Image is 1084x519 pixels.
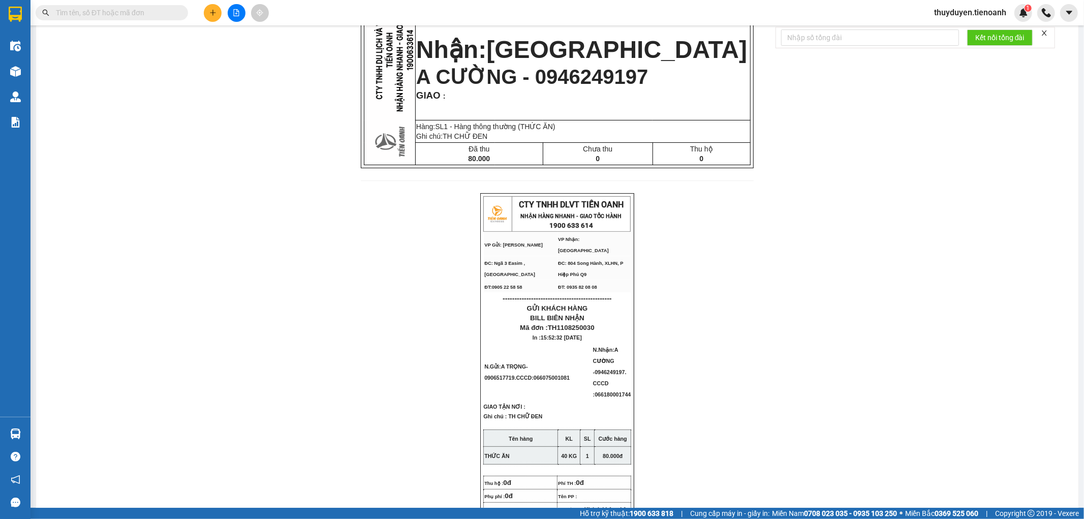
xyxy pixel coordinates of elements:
span: VP Nhận: [GEOGRAPHIC_DATA] [558,237,609,253]
span: 0 [596,155,600,163]
span: ĐT:0905 22 58 58 [4,62,42,67]
span: ---------------------------------------------- [22,70,131,78]
span: close [1041,29,1048,37]
button: plus [204,4,222,22]
span: A TRỌNG [501,363,526,370]
strong: NHẬN HÀNG NHANH - GIAO TỐC HÀNH [521,213,622,220]
span: Ghi chú : TH CHỮ ĐEN [483,413,542,428]
span: TH1108250030 [548,324,595,331]
span: copyright [1028,510,1035,517]
span: caret-down [1065,8,1074,17]
img: icon-new-feature [1019,8,1028,17]
span: 0 [699,155,703,163]
span: THỨC ĂN [484,453,509,459]
span: GIAO TẬN NƠI : [483,404,540,410]
span: 1 [1026,5,1030,12]
button: caret-down [1060,4,1078,22]
span: Mã đơn : [520,324,595,331]
span: 15:52:32 [DATE] [541,334,582,341]
strong: KL [566,436,573,442]
span: Thu hộ : [484,481,517,486]
span: | [986,508,987,519]
input: Nhập số tổng đài [781,29,959,46]
span: ---------------------------------------------- [503,294,611,302]
img: warehouse-icon [10,91,21,102]
span: ĐT: 0935 82 08 08 [558,285,597,290]
span: A CƯỜNG - [593,347,631,398]
span: Kết nối tổng đài [975,32,1025,43]
span: 0đ [576,479,584,486]
span: ĐT: 0935 82 08 08 [78,62,117,67]
span: search [42,9,49,16]
span: | [681,508,683,519]
span: VP Gửi: [PERSON_NAME] [484,242,543,248]
sup: 1 [1025,5,1032,12]
span: TH CHỮ ĐEN [443,132,487,140]
span: plus [209,9,216,16]
button: file-add [228,4,245,22]
span: 40 KG [561,453,577,459]
span: In : [533,334,582,341]
span: VP Gửi: [PERSON_NAME] [4,39,63,44]
img: warehouse-icon [10,66,21,77]
span: Phí TH : [558,481,584,486]
span: Giá trị KB : [558,507,583,512]
span: CTY TNHH DLVT TIẾN OANH [519,200,624,209]
span: ĐT:0905 22 58 58 [484,285,522,290]
span: Tên PP : [558,494,577,499]
img: solution-icon [10,117,21,128]
strong: Tên hàng [509,436,533,442]
img: logo-vxr [9,7,22,22]
span: notification [11,475,20,484]
span: CCCD: [516,375,570,381]
strong: 1900 633 614 [69,25,113,33]
input: Tìm tên, số ĐT hoặc mã đơn [56,7,176,18]
span: 1 - Hàng thông thường (THỨC ĂN) [444,123,555,131]
span: 0906517719. [484,375,570,381]
span: [GEOGRAPHIC_DATA] [486,36,747,63]
img: warehouse-icon [10,41,21,51]
span: N.Nhận: [593,347,631,398]
span: A CƯỜNG - 0946249197 [416,66,648,88]
strong: 0369 525 060 [935,509,978,517]
strong: 1900 633 614 [549,222,593,229]
span: thuyduyen.tienoanh [926,6,1014,19]
span: N.Gửi: [484,363,570,381]
span: Đã thu [469,145,489,153]
span: Thu hộ [690,145,713,153]
span: Miền Nam [772,508,897,519]
span: - [484,363,570,381]
strong: Cước hàng [599,436,627,442]
strong: Nhận: [416,36,747,63]
span: 1 [586,453,589,459]
span: GIAO [416,90,441,101]
span: ĐC: Ngã 3 Easim ,[GEOGRAPHIC_DATA] [4,49,55,59]
img: logo [4,7,29,32]
span: Miền Bắc [905,508,978,519]
span: 0đ [505,492,513,500]
span: GỬI KHÁCH HÀNG [527,304,588,312]
span: 80.000 [468,155,490,163]
span: Chưa thu [583,145,612,153]
img: logo [484,201,510,227]
span: BILL BIÊN NHẬN [530,314,584,322]
span: 80.000đ [603,453,623,459]
span: message [11,498,20,507]
span: Hỗ trợ kỹ thuật: [580,508,673,519]
span: aim [256,9,263,16]
span: 066075001081 [534,375,570,381]
span: ⚪️ [900,511,903,515]
span: ĐC: 804 Song Hành, XLHN, P Hiệp Phú Q9 [78,48,143,59]
img: warehouse-icon [10,429,21,439]
span: 066180001744 [595,391,631,398]
span: ĐC: 804 Song Hành, XLHN, P Hiệp Phú Q9 [558,261,623,277]
span: ĐC: Ngã 3 Easim ,[GEOGRAPHIC_DATA] [484,261,535,277]
span: 0946249197. CCCD : [593,369,631,398]
strong: 1900 633 818 [630,509,673,517]
span: Phụ phí : [484,494,513,499]
span: : [441,92,446,100]
button: Kết nối tổng đài [967,29,1033,46]
span: Ghi chú: [416,132,487,140]
button: aim [251,4,269,22]
span: 0đ [503,479,511,486]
